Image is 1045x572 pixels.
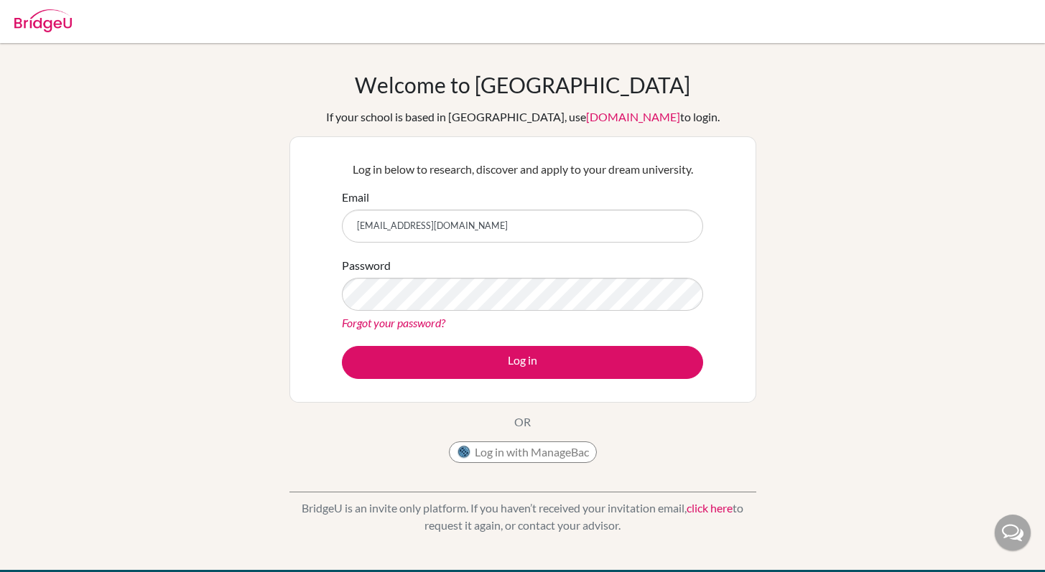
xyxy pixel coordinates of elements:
button: Log in with ManageBac [449,441,597,463]
h1: Welcome to [GEOGRAPHIC_DATA] [355,72,690,98]
a: [DOMAIN_NAME] [586,110,680,123]
p: OR [514,413,531,431]
p: BridgeU is an invite only platform. If you haven’t received your invitation email, to request it ... [289,500,756,534]
label: Email [342,189,369,206]
p: Log in below to research, discover and apply to your dream university. [342,161,703,178]
img: Bridge-U [14,9,72,32]
label: Password [342,257,391,274]
a: click here [687,501,733,515]
div: If your school is based in [GEOGRAPHIC_DATA], use to login. [326,108,720,126]
button: Log in [342,346,703,379]
a: Forgot your password? [342,316,445,329]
